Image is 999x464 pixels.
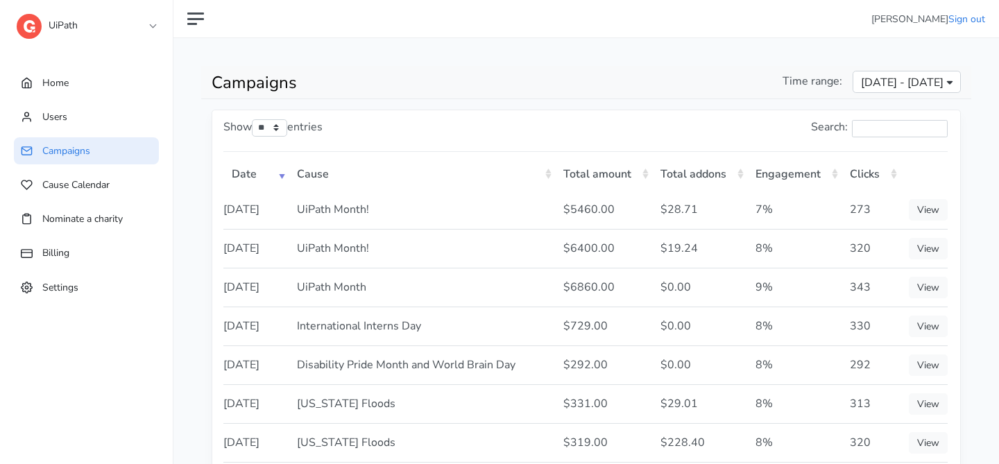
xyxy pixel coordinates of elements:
[223,423,289,462] td: [DATE]
[289,307,555,345] td: International Interns Day
[223,155,289,191] th: Date: activate to sort column ascending
[555,155,652,191] th: Total amount: activate to sort column ascending
[909,316,948,337] a: View
[289,423,555,462] td: [US_STATE] Floods
[42,144,90,157] span: Campaigns
[223,191,289,229] td: [DATE]
[652,307,747,345] td: $0.00
[555,229,652,268] td: $6400.00
[555,307,652,345] td: $729.00
[652,384,747,423] td: $29.01
[747,229,842,268] td: 8%
[289,268,555,307] td: UiPath Month
[842,345,900,384] td: 292
[747,155,842,191] th: Engagement: activate to sort column ascending
[14,171,159,198] a: Cause Calendar
[652,345,747,384] td: $0.00
[42,212,123,225] span: Nominate a charity
[842,307,900,345] td: 330
[909,238,948,259] a: View
[652,229,747,268] td: $19.24
[42,178,110,191] span: Cause Calendar
[842,423,900,462] td: 320
[555,345,652,384] td: $292.00
[747,268,842,307] td: 9%
[289,191,555,229] td: UiPath Month!
[555,268,652,307] td: $6860.00
[909,199,948,221] a: View
[948,12,985,26] a: Sign out
[42,246,69,259] span: Billing
[289,345,555,384] td: Disability Pride Month and World Brain Day
[14,274,159,301] a: Settings
[223,229,289,268] td: [DATE]
[42,76,69,89] span: Home
[811,119,948,137] label: Search:
[17,14,42,39] img: logo-dashboard-4662da770dd4bea1a8774357aa970c5cb092b4650ab114813ae74da458e76571.svg
[252,119,287,137] select: Showentries
[223,307,289,345] td: [DATE]
[14,137,159,164] a: Campaigns
[842,268,900,307] td: 343
[212,73,576,93] h1: Campaigns
[42,110,67,123] span: Users
[223,119,323,137] label: Show entries
[42,280,78,293] span: Settings
[842,229,900,268] td: 320
[747,307,842,345] td: 8%
[652,268,747,307] td: $0.00
[747,384,842,423] td: 8%
[871,12,985,26] li: [PERSON_NAME]
[289,384,555,423] td: [US_STATE] Floods
[747,423,842,462] td: 8%
[555,384,652,423] td: $331.00
[852,120,948,137] input: Search:
[14,239,159,266] a: Billing
[14,103,159,130] a: Users
[842,384,900,423] td: 313
[555,191,652,229] td: $5460.00
[909,354,948,376] a: View
[652,191,747,229] td: $28.71
[555,423,652,462] td: $319.00
[223,268,289,307] td: [DATE]
[652,423,747,462] td: $228.40
[223,384,289,423] td: [DATE]
[652,155,747,191] th: Total addons: activate to sort column ascending
[14,69,159,96] a: Home
[14,205,159,232] a: Nominate a charity
[909,393,948,415] a: View
[289,155,555,191] th: Cause: activate to sort column ascending
[17,10,155,35] a: UiPath
[747,345,842,384] td: 8%
[223,345,289,384] td: [DATE]
[289,229,555,268] td: UiPath Month!
[909,277,948,298] a: View
[909,432,948,454] a: View
[861,74,943,91] span: [DATE] - [DATE]
[783,73,842,89] span: Time range:
[747,191,842,229] td: 7%
[842,191,900,229] td: 273
[842,155,900,191] th: Clicks: activate to sort column ascending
